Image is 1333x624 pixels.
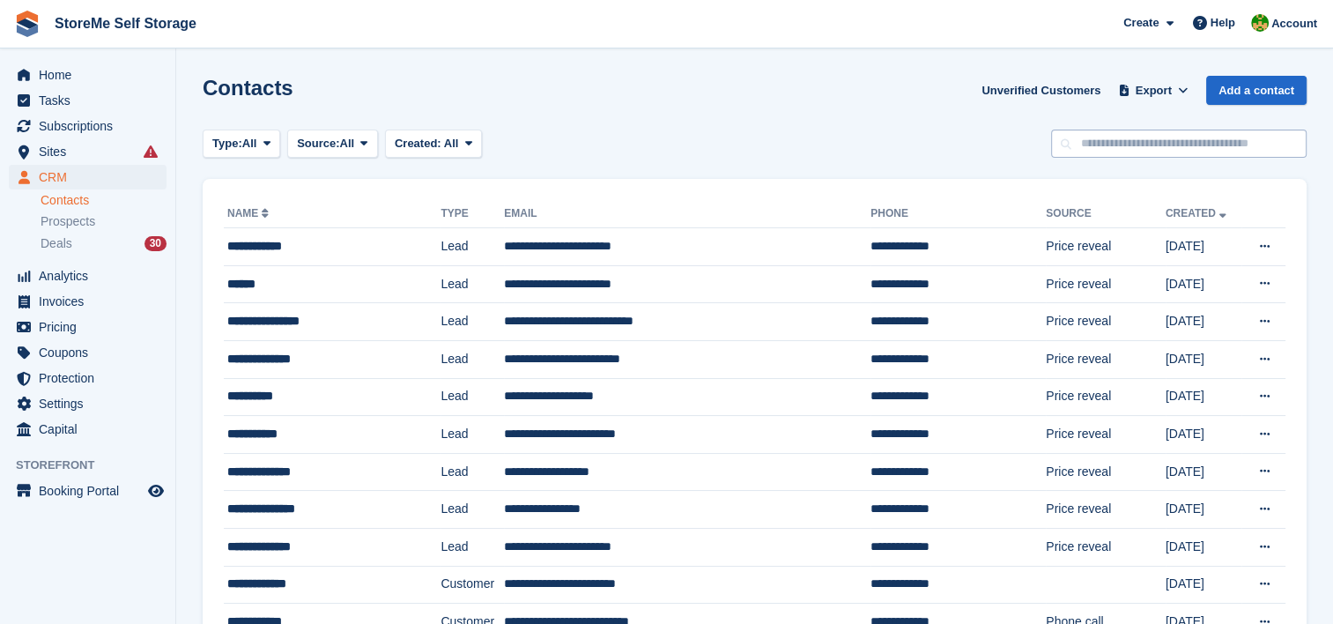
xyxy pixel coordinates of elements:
span: Type: [212,135,242,152]
a: Unverified Customers [974,76,1107,105]
td: Customer [441,566,504,604]
button: Type: All [203,130,280,159]
td: [DATE] [1166,528,1242,566]
a: Prospects [41,212,167,231]
td: [DATE] [1166,491,1242,529]
td: [DATE] [1166,566,1242,604]
span: Analytics [39,264,144,288]
td: Lead [441,378,504,416]
a: menu [9,88,167,113]
a: menu [9,366,167,390]
span: Export [1136,82,1172,100]
span: Account [1271,15,1317,33]
a: menu [9,114,167,138]
a: menu [9,391,167,416]
th: Type [441,200,504,228]
td: Price reveal [1046,303,1166,341]
th: Email [504,200,870,228]
a: StoreMe Self Storage [48,9,204,38]
a: Add a contact [1206,76,1307,105]
td: Lead [441,265,504,303]
td: [DATE] [1166,228,1242,266]
td: Lead [441,416,504,454]
td: Price reveal [1046,228,1166,266]
span: Create [1123,14,1159,32]
span: Sites [39,139,144,164]
button: Created: All [385,130,482,159]
i: Smart entry sync failures have occurred [144,145,158,159]
td: [DATE] [1166,340,1242,378]
td: Price reveal [1046,491,1166,529]
a: menu [9,340,167,365]
td: Lead [441,340,504,378]
span: All [242,135,257,152]
img: stora-icon-8386f47178a22dfd0bd8f6a31ec36ba5ce8667c1dd55bd0f319d3a0aa187defe.svg [14,11,41,37]
td: Lead [441,528,504,566]
td: Lead [441,491,504,529]
span: All [444,137,459,150]
span: All [340,135,355,152]
td: [DATE] [1166,265,1242,303]
img: StorMe [1251,14,1269,32]
td: Lead [441,228,504,266]
a: Preview store [145,480,167,501]
td: Price reveal [1046,340,1166,378]
span: Storefront [16,457,175,474]
span: Subscriptions [39,114,144,138]
button: Source: All [287,130,378,159]
span: Source: [297,135,339,152]
h1: Contacts [203,76,293,100]
span: Settings [39,391,144,416]
span: Help [1211,14,1235,32]
a: menu [9,165,167,189]
a: menu [9,289,167,314]
span: Tasks [39,88,144,113]
span: Created: [395,137,441,150]
td: [DATE] [1166,416,1242,454]
span: Home [39,63,144,87]
span: Pricing [39,315,144,339]
span: Coupons [39,340,144,365]
span: Deals [41,235,72,252]
a: menu [9,139,167,164]
td: Price reveal [1046,528,1166,566]
th: Phone [870,200,1046,228]
a: menu [9,479,167,503]
button: Export [1115,76,1192,105]
td: [DATE] [1166,453,1242,491]
td: [DATE] [1166,303,1242,341]
a: menu [9,315,167,339]
a: Contacts [41,192,167,209]
a: menu [9,417,167,442]
a: Name [227,207,272,219]
td: Price reveal [1046,416,1166,454]
a: Deals 30 [41,234,167,253]
span: Capital [39,417,144,442]
span: Booking Portal [39,479,144,503]
td: Lead [441,303,504,341]
span: Prospects [41,213,95,230]
span: CRM [39,165,144,189]
td: Price reveal [1046,265,1166,303]
td: Lead [441,453,504,491]
div: 30 [144,236,167,251]
td: Price reveal [1046,378,1166,416]
td: [DATE] [1166,378,1242,416]
span: Protection [39,366,144,390]
th: Source [1046,200,1166,228]
a: Created [1166,207,1230,219]
td: Price reveal [1046,453,1166,491]
a: menu [9,63,167,87]
a: menu [9,264,167,288]
span: Invoices [39,289,144,314]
